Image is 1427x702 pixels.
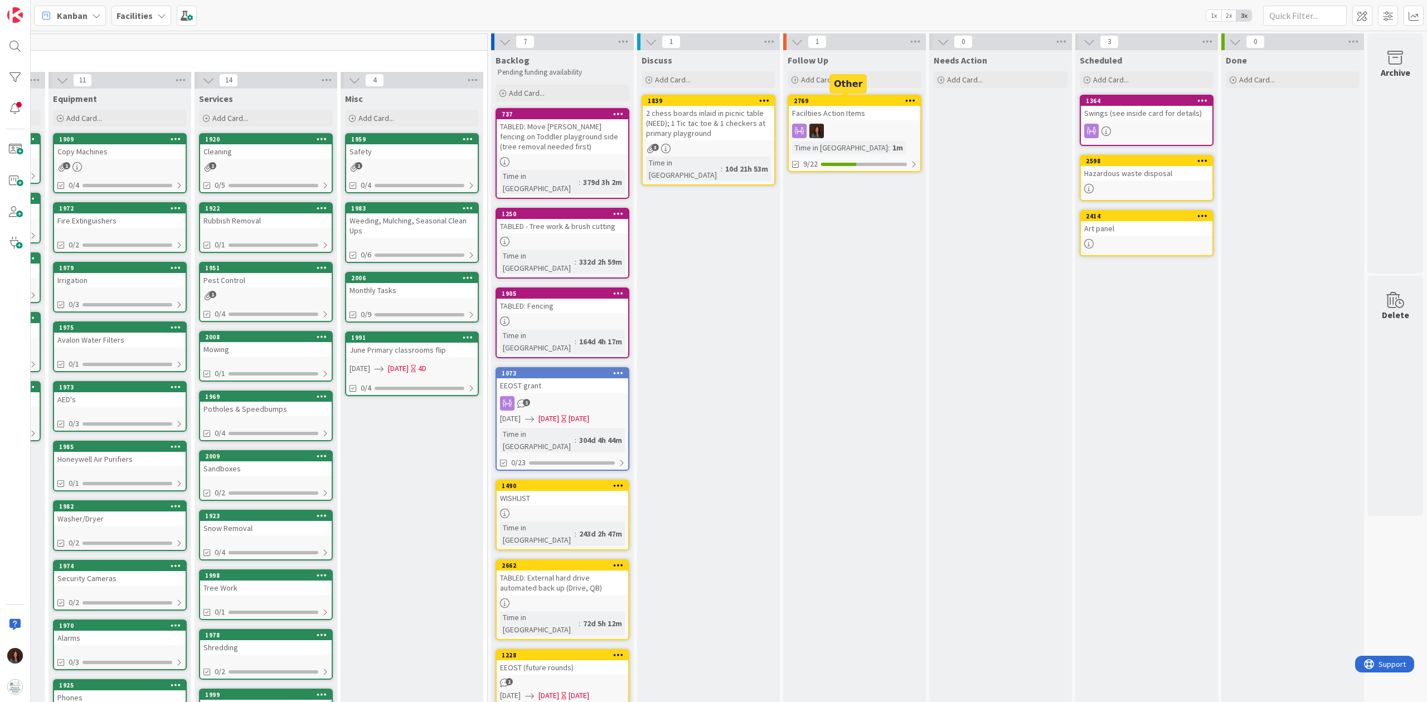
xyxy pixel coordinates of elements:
div: 1978Shredding [200,630,332,655]
div: 2769 [794,97,920,105]
span: 0/9 [361,309,371,320]
div: Rubbish Removal [200,213,332,228]
div: Alarms [54,631,186,645]
div: Time in [GEOGRAPHIC_DATA] [500,521,575,546]
div: Tree Work [200,581,332,595]
div: 1920 [205,135,332,143]
div: 1364Swings (see inside card for details) [1081,96,1212,120]
span: Add Card... [1239,75,1275,85]
div: Time in [GEOGRAPHIC_DATA] [500,329,575,354]
span: 0/1 [69,477,79,489]
div: 304d 4h 44m [576,434,625,446]
div: 1999 [200,690,332,700]
span: Done [1226,55,1247,66]
div: 1975 [59,324,186,331]
div: 1979 [54,263,186,273]
div: [DATE] [569,690,589,701]
div: Safety [346,144,478,159]
div: 2414 [1086,212,1212,220]
div: 1073 [502,369,628,377]
input: Quick Filter... [1263,6,1347,26]
span: 0/6 [361,249,371,261]
span: [DATE] [538,413,559,425]
span: 0/1 [215,368,225,379]
span: [DATE] [500,413,521,425]
span: 0/3 [69,656,79,668]
div: Time in [GEOGRAPHIC_DATA] [500,428,575,452]
span: 1 [209,291,216,298]
span: Misc [345,93,363,104]
span: Discuss [642,55,672,66]
span: 2x [1221,10,1236,21]
div: 1073 [497,368,628,378]
span: 0/4 [215,427,225,439]
div: EEOST grant [497,378,628,393]
div: 1969 [200,392,332,402]
div: 1839 [648,97,774,105]
span: Services [199,93,233,104]
div: 1983 [346,203,478,213]
div: 737 [497,109,628,119]
div: Delete [1382,308,1409,321]
span: 0/4 [361,179,371,191]
div: 1250TABLED - Tree work & brush cutting [497,209,628,233]
div: 1970 [54,621,186,631]
span: 0/3 [69,418,79,430]
div: 1909 [59,135,186,143]
div: 1985 [54,442,186,452]
div: 1959 [351,135,478,143]
div: 1999 [205,691,332,699]
div: 1982Washer/Dryer [54,501,186,526]
span: 9/22 [803,158,818,170]
span: 0 [1246,35,1265,48]
span: Add Card... [66,113,102,123]
div: 1905 [497,289,628,299]
div: 2008 [205,333,332,341]
div: Monthly Tasks [346,283,478,298]
div: Weeding, Mulching, Seasonal Clean Ups [346,213,478,238]
div: 1972 [59,204,186,212]
div: WISHLIST [497,491,628,505]
img: RF [7,648,23,664]
span: 1 [662,35,681,48]
span: : [579,176,580,188]
div: Time in [GEOGRAPHIC_DATA] [792,142,888,154]
span: : [575,528,576,540]
div: Time in [GEOGRAPHIC_DATA] [500,250,575,274]
p: Pending funding availability [498,68,627,77]
span: Needs Action [934,55,987,66]
img: Visit kanbanzone.com [7,7,23,23]
div: TABLED: Fencing [497,299,628,313]
span: [DATE] [538,690,559,701]
div: 243d 2h 47m [576,528,625,540]
div: 2662TABLED: External hard drive automated back up (Drive, QB) [497,560,628,595]
span: 1 [63,162,70,169]
span: 0 [954,35,973,48]
div: 1998Tree Work [200,571,332,595]
div: Sandboxes [200,461,332,476]
div: TABLED: Move [PERSON_NAME] fencing on Toddler playground side (tree removal needed first) [497,119,628,154]
div: 1073EEOST grant [497,368,628,393]
span: 3 [1100,35,1119,48]
span: : [888,142,890,154]
span: 0/2 [69,537,79,549]
div: 1969Potholes & Speedbumps [200,392,332,416]
div: 2009 [200,451,332,461]
span: Support [23,2,51,15]
div: 1925 [59,681,186,689]
span: Add Card... [801,75,837,85]
div: Pest Control [200,273,332,287]
span: 1 [808,35,827,48]
span: : [579,617,580,630]
div: Hazardous waste disposal [1081,166,1212,181]
span: 0/23 [511,457,526,469]
div: 1490 [502,482,628,490]
div: 1998 [205,572,332,579]
span: 4 [365,74,384,87]
div: 2008Mowing [200,332,332,357]
div: 4D [418,363,426,374]
span: [DATE] [388,363,409,374]
div: 1909Copy Machines [54,134,186,159]
div: 1970Alarms [54,621,186,645]
div: 2598 [1086,157,1212,165]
